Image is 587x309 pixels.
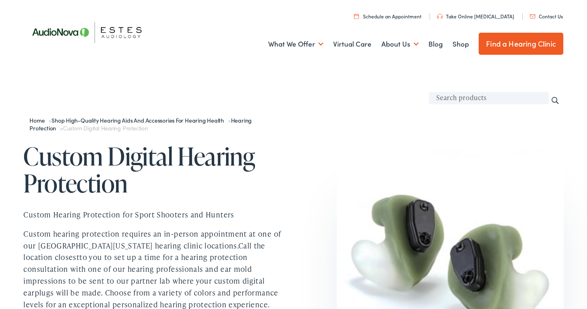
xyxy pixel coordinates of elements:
[333,29,372,59] a: Virtual Care
[428,29,443,59] a: Blog
[551,96,560,105] input: Search
[429,92,549,104] input: Search products
[23,143,293,197] h1: Custom Digital Hearing Protection
[268,29,323,59] a: What We Offer
[23,209,293,221] p: Custom Hearing Protection for Sport Shooters and Hunters
[530,14,535,18] img: utility icon
[52,116,228,124] a: Shop High-Quality Hearing Aids and Accessories for Hearing Health
[437,14,443,19] img: utility icon
[354,13,359,19] img: utility icon
[29,116,252,132] a: Hearing Protection
[354,13,421,20] a: Schedule an Appointment
[453,29,469,59] a: Shop
[437,13,514,20] a: Take Online [MEDICAL_DATA]
[63,124,148,132] span: Custom Digital Hearing Protection
[530,13,563,20] a: Contact Us
[381,29,419,59] a: About Us
[29,116,49,124] a: Home
[29,116,252,132] span: » » »
[479,33,563,55] a: Find a Hearing Clinic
